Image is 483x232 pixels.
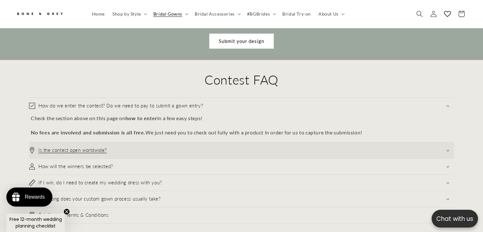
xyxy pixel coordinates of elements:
[92,11,105,17] span: Home
[29,207,454,223] summary: Full Contest Terms & Conditions
[38,147,107,154] h3: Is the contest open worldwide?
[29,159,454,174] summary: How will the winners be selected?
[243,7,278,21] summary: #BGBrides
[29,142,454,158] summary: Is the contest open worldwide?
[25,194,45,200] div: Rewards
[38,196,160,202] h3: How long does your custom gown process usually take?
[29,72,454,88] h2: Contest FAQ
[150,7,191,21] summary: Bridal Gowns
[14,6,82,22] a: Bone and Grey Bridal
[31,114,452,123] p: Check the section above on this page on in a few easy steps!
[413,7,426,21] summary: Search
[247,11,270,17] span: #BGBrides
[209,34,274,49] a: Submit your design
[112,11,141,17] span: Shop by Style
[16,9,64,19] img: Bone and Grey Bridal
[38,212,109,218] h3: Full Contest Terms & Conditions
[6,214,65,232] div: Free 12-month wedding planning checklistClose teaser
[432,214,478,223] p: Chat with us
[38,180,162,186] h3: If I win, do I need to create my wedding dress with you?
[109,7,150,21] summary: Shop by Style
[278,7,315,21] a: Bridal Try-on
[29,114,454,137] div: How do we enter the contest? Do we need to pay to submit a gown entry?
[282,11,311,17] span: Bridal Try-on
[31,128,452,137] p: We just need you to check out fully with a product in order for us to capture the submission!
[38,103,203,109] h3: How do we enter the contest? Do we need to pay to submit a gown entry?
[195,11,235,17] span: Bridal Accessories
[10,216,62,229] span: Free 12-month wedding planning checklist
[64,208,70,215] button: Close teaser
[319,11,339,17] span: About Us
[191,7,243,21] summary: Bridal Accessories
[29,191,454,207] summary: How long does your custom gown process usually take?
[29,175,454,191] summary: If I win, do I need to create my wedding dress with you?
[432,210,478,228] button: Open chatbox
[38,163,113,170] h3: How will the winners be selected?
[88,7,109,21] a: Home
[31,129,145,135] strong: No fees are involved and submission is all free.
[125,115,157,121] strong: how to enter
[153,11,182,17] span: Bridal Gowns
[315,7,347,21] summary: About Us
[29,98,454,114] summary: How do we enter the contest? Do we need to pay to submit a gown entry?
